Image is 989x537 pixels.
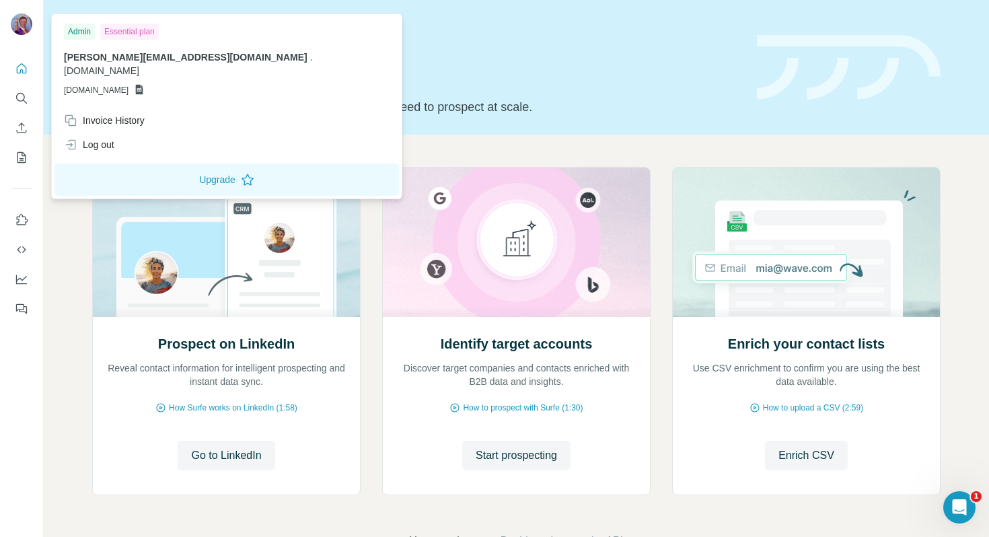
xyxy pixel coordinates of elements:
[672,168,941,317] img: Enrich your contact lists
[462,441,571,470] button: Start prospecting
[396,361,636,388] p: Discover target companies and contacts enriched with B2B data and insights.
[943,491,976,524] iframe: Intercom live chat
[11,86,32,110] button: Search
[728,334,885,353] h2: Enrich your contact lists
[92,98,741,116] p: Pick your starting point and we’ll provide everything you need to prospect at scale.
[191,448,261,464] span: Go to LinkedIn
[64,65,139,76] span: [DOMAIN_NAME]
[686,361,926,388] p: Use CSV enrichment to confirm you are using the best data available.
[441,334,593,353] h2: Identify target accounts
[54,164,399,196] button: Upgrade
[64,84,129,96] span: [DOMAIN_NAME]
[11,297,32,321] button: Feedback
[476,448,557,464] span: Start prospecting
[763,402,863,414] span: How to upload a CSV (2:59)
[158,334,295,353] h2: Prospect on LinkedIn
[11,116,32,140] button: Enrich CSV
[765,441,848,470] button: Enrich CSV
[169,402,297,414] span: How Surfe works on LinkedIn (1:58)
[971,491,982,502] span: 1
[11,238,32,262] button: Use Surfe API
[64,114,145,127] div: Invoice History
[11,267,32,291] button: Dashboard
[100,24,159,40] div: Essential plan
[11,145,32,170] button: My lists
[778,448,834,464] span: Enrich CSV
[64,52,307,63] span: [PERSON_NAME][EMAIL_ADDRESS][DOMAIN_NAME]
[64,24,95,40] div: Admin
[92,63,741,89] h1: Let’s prospect together
[64,138,114,151] div: Log out
[178,441,274,470] button: Go to LinkedIn
[11,13,32,35] img: Avatar
[92,168,361,317] img: Prospect on LinkedIn
[106,361,346,388] p: Reveal contact information for intelligent prospecting and instant data sync.
[11,57,32,81] button: Quick start
[11,208,32,232] button: Use Surfe on LinkedIn
[757,35,941,100] img: banner
[310,52,313,63] span: .
[463,402,583,414] span: How to prospect with Surfe (1:30)
[92,25,741,38] div: Quick start
[382,168,651,317] img: Identify target accounts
